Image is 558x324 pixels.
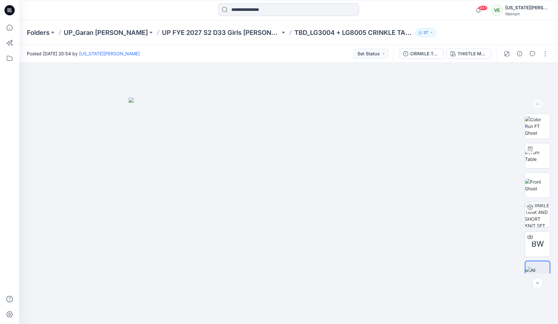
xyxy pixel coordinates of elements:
img: All colorways [525,267,550,280]
a: Folders [27,28,50,37]
button: Details [514,49,525,59]
div: [US_STATE][PERSON_NAME] [505,4,550,12]
a: [US_STATE][PERSON_NAME] [79,51,140,56]
div: Walmart [505,12,550,16]
img: Turn Table [525,149,550,162]
div: VE [491,4,503,16]
button: 37 [415,28,436,37]
img: Front Ghost [525,178,550,192]
div: THISTLE MORNING [458,50,487,57]
button: CRINKLE TANK AND SHORT KNIT SET (1) [399,49,444,59]
a: UP_Garan [PERSON_NAME] [64,28,148,37]
a: UP FYE 2027 S2 D33 Girls [PERSON_NAME] [162,28,280,37]
span: 99+ [478,5,488,11]
p: TBD_LG3004 + LG8005 CRINKLE TANK AND SHORT KNIT SET [294,28,413,37]
p: 37 [423,29,428,36]
img: CRINKLE TANK AND SHORT KNIT SET (1) THISTLE MORNING [525,202,550,227]
div: CRINKLE TANK AND SHORT KNIT SET (1) [410,50,440,57]
button: THISTLE MORNING [446,49,491,59]
span: Posted [DATE] 20:54 by [27,50,140,57]
span: BW [531,238,544,250]
img: Color Run FT Ghost [525,116,550,136]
